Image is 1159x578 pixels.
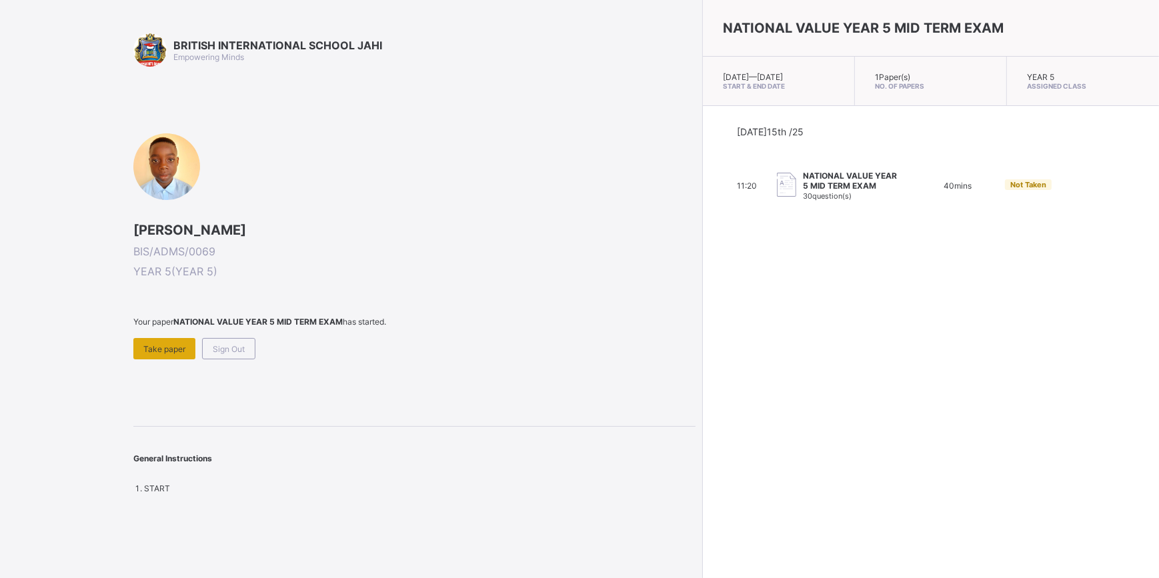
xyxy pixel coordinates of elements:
img: take_paper.cd97e1aca70de81545fe8e300f84619e.svg [777,173,796,197]
span: Not Taken [1010,180,1046,189]
span: Start & End Date [723,82,834,90]
span: Empowering Minds [173,52,244,62]
span: 30 question(s) [803,191,852,201]
span: 11:20 [737,181,757,191]
span: BRITISH INTERNATIONAL SCHOOL JAHI [173,39,382,52]
span: Assigned Class [1027,82,1139,90]
span: NATIONAL VALUE YEAR 5 MID TERM EXAM [803,171,904,191]
span: 40 mins [944,181,972,191]
b: NATIONAL VALUE YEAR 5 MID TERM EXAM [173,317,343,327]
span: Take paper [143,344,185,354]
span: 1 Paper(s) [875,72,910,82]
span: [PERSON_NAME] [133,222,696,238]
span: [DATE] 15th /25 [737,126,804,137]
span: General Instructions [133,453,212,463]
span: YEAR 5 [1027,72,1054,82]
span: START [144,483,170,493]
span: [DATE] — [DATE] [723,72,783,82]
span: Sign Out [213,344,245,354]
span: NATIONAL VALUE YEAR 5 MID TERM EXAM [723,20,1004,36]
span: BIS/ADMS/0069 [133,245,696,258]
span: No. of Papers [875,82,986,90]
span: YEAR 5 ( YEAR 5 ) [133,265,696,278]
span: Your paper has started. [133,317,696,327]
